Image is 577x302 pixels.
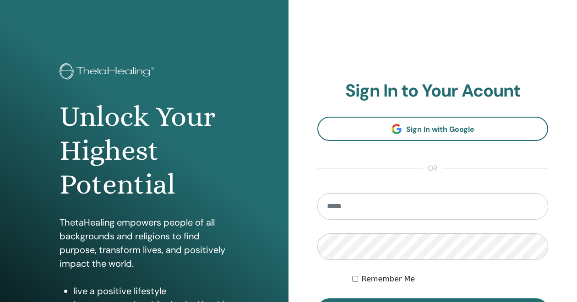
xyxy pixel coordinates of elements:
label: Remember Me [362,274,415,285]
span: Sign In with Google [406,124,474,134]
p: ThetaHealing empowers people of all backgrounds and religions to find purpose, transform lives, a... [60,216,229,270]
h1: Unlock Your Highest Potential [60,100,229,202]
li: live a positive lifestyle [73,284,229,298]
div: Keep me authenticated indefinitely or until I manually logout [352,274,548,285]
a: Sign In with Google [317,117,548,141]
h2: Sign In to Your Acount [317,81,548,102]
span: or [423,163,442,174]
